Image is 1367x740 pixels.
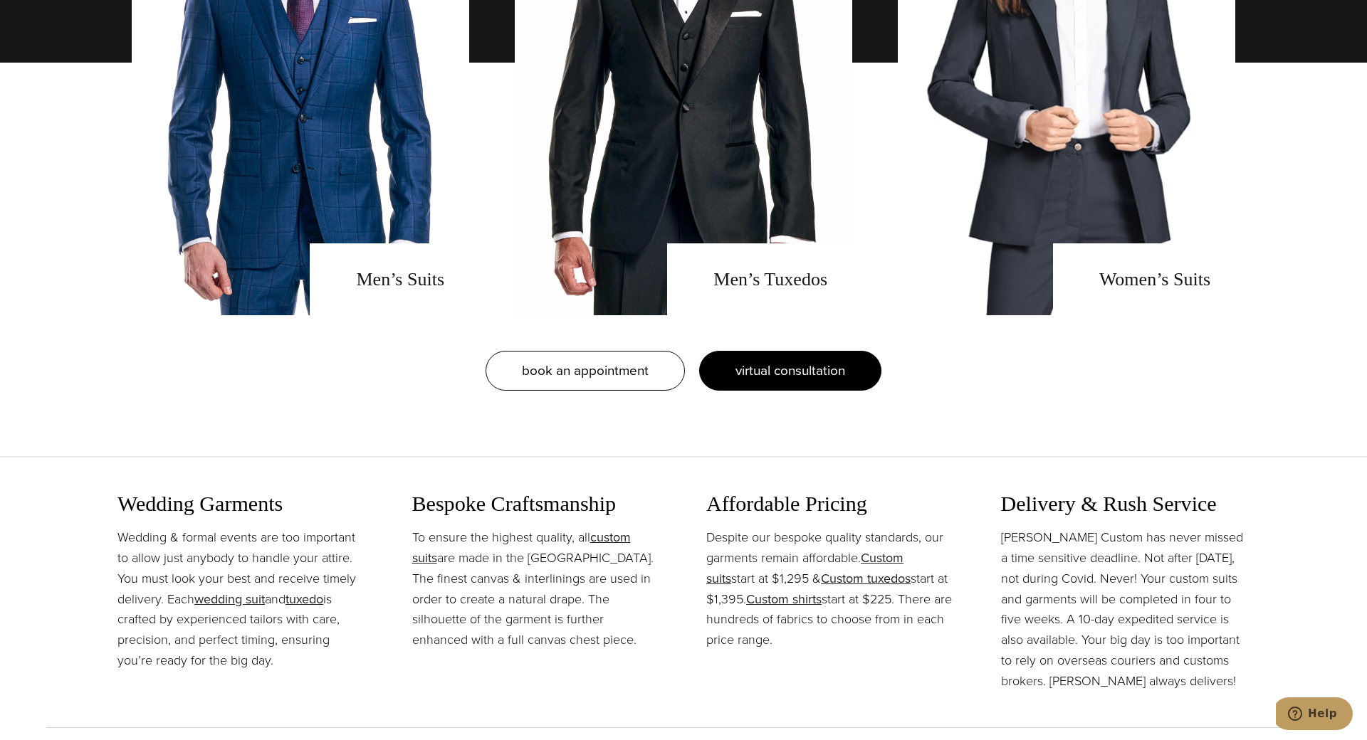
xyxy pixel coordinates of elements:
[194,590,265,608] a: wedding suit
[412,491,661,517] h3: Bespoke Craftsmanship
[286,590,323,608] a: tuxedo
[486,351,685,391] a: book an appointment
[706,491,955,517] h3: Affordable Pricing
[117,491,367,517] h3: Wedding Garments
[746,590,822,608] a: Custom shirts
[821,569,911,588] a: Custom tuxedos
[1001,527,1250,691] p: [PERSON_NAME] Custom has never missed a time sensitive deadline. Not after [DATE], not during Cov...
[699,351,881,391] a: virtual consultation
[522,360,649,381] span: book an appointment
[735,360,845,381] span: virtual consultation
[117,527,367,671] p: Wedding & formal events are too important to allow just anybody to handle your attire. You must l...
[1001,491,1250,517] h3: Delivery & Rush Service
[706,549,904,588] a: Custom suits
[1276,697,1353,733] iframe: Opens a widget where you can chat to one of our agents
[412,527,661,650] p: To ensure the highest quality, all are made in the [GEOGRAPHIC_DATA]. The finest canvas & interli...
[706,527,955,650] p: Despite our bespoke quality standards, our garments remain affordable. start at $1,295 & start at...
